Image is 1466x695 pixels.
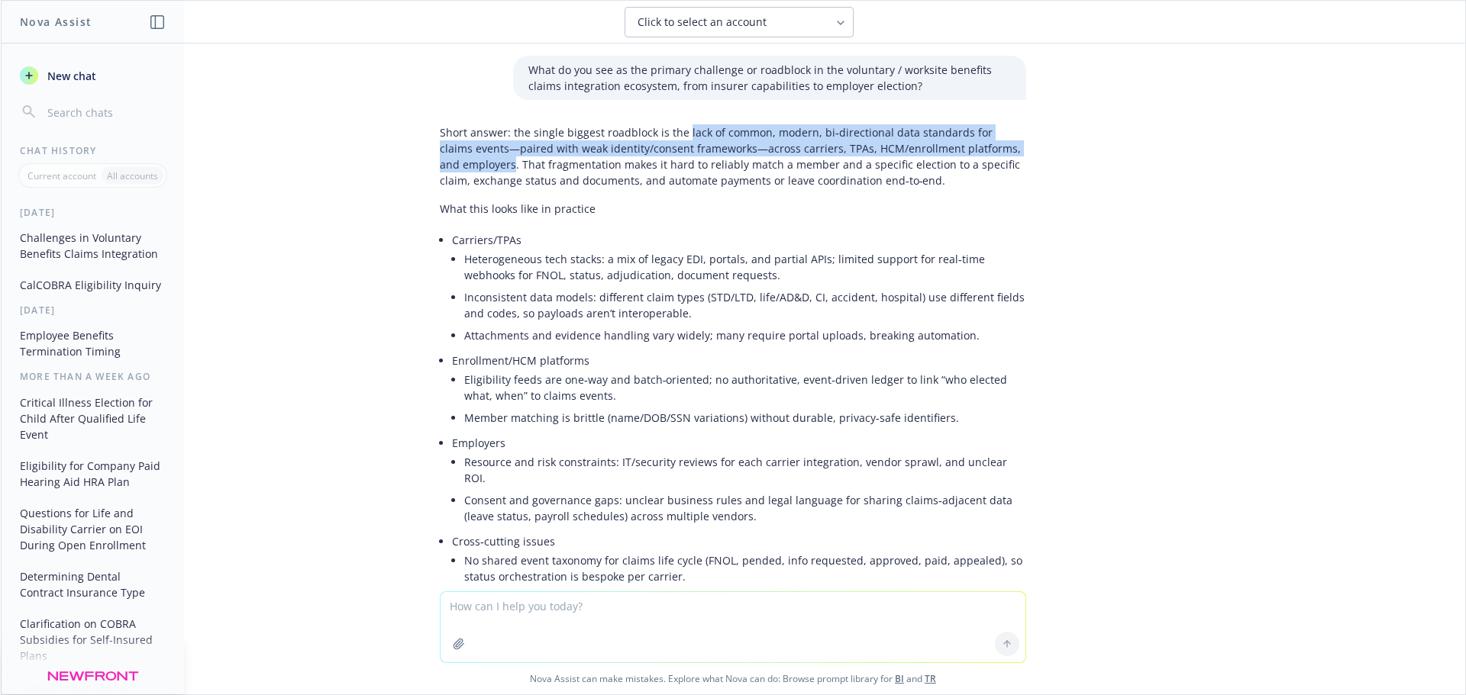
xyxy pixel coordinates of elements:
[14,323,172,364] button: Employee Benefits Termination Timing
[440,124,1026,188] p: Short answer: the single biggest roadblock is the lack of common, modern, bi‑directional data sta...
[440,201,1026,217] p: What this looks like in practice
[7,663,1459,694] span: Nova Assist can make mistakes. Explore what Nova can do: Browse prompt library for and
[464,286,1026,324] li: Inconsistent data models: different claim types (STD/LTD, life/AD&D, CI, accident, hospital) use ...
[14,225,172,266] button: Challenges in Voluntary Benefits Claims Integration
[2,206,184,219] div: [DATE]
[464,407,1026,429] li: Member matching is brittle (name/DOB/SSN variations) without durable, privacy‑safe identifiers.
[27,169,96,182] p: Current account
[528,62,1011,94] p: What do you see as the primary challenge or roadblock in the voluntary / worksite benefits claims...
[107,169,158,182] p: All accounts
[452,530,1026,667] li: Cross‑cutting issues
[14,390,172,447] button: Critical Illness Election for Child After Qualified Life Event
[20,14,92,30] h1: Nova Assist
[2,370,184,383] div: More than a week ago
[44,68,96,84] span: New chat
[14,272,172,298] button: CalCOBRA Eligibility Inquiry
[464,451,1026,489] li: Resource and risk constraints: IT/security reviews for each carrier integration, vendor sprawl, a...
[2,304,184,317] div: [DATE]
[14,611,172,668] button: Clarification on COBRA Subsidies for Self-Insured Plans
[464,489,1026,527] li: Consent and governance gaps: unclear business rules and legal language for sharing claims‑adjacen...
[638,14,767,30] span: Click to select an account
[44,101,166,123] input: Search chats
[14,500,172,558] button: Questions for Life and Disability Carrier on EOI During Open Enrollment
[464,368,1026,407] li: Eligibility feeds are one‑way and batch‑oriented; no authoritative, event‑driven ledger to link “...
[14,453,172,494] button: Eligibility for Company Paid Hearing Aid HRA Plan
[464,587,1026,626] li: Timing mismatches: claims need near‑real‑time context (eligibility effective dates, LOA status, p...
[464,324,1026,346] li: Attachments and evidence handling vary widely; many require portal uploads, breaking automation.
[895,672,904,685] a: BI
[625,7,854,37] button: Click to select an account
[452,229,1026,349] li: Carriers/TPAs
[2,144,184,157] div: Chat History
[464,248,1026,286] li: Heterogeneous tech stacks: a mix of legacy EDI, portals, and partial APIs; limited support for re...
[14,564,172,605] button: Determining Dental Contract Insurance Type
[464,549,1026,587] li: No shared event taxonomy for claims life cycle (FNOL, pended, info requested, approved, paid, app...
[14,62,172,89] button: New chat
[452,432,1026,530] li: Employers
[925,672,936,685] a: TR
[452,349,1026,432] li: Enrollment/HCM platforms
